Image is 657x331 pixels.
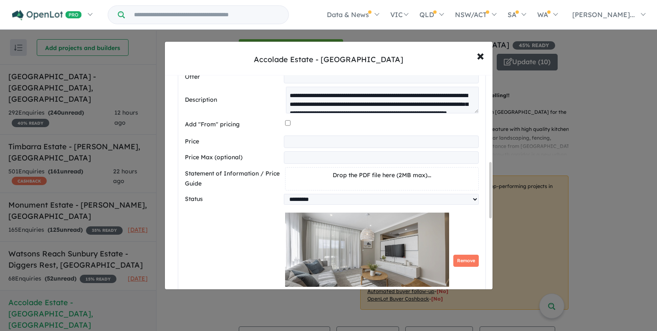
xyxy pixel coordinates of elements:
[12,10,82,20] img: Openlot PRO Logo White
[453,255,479,267] button: Remove
[285,208,449,291] img: Accolade Estate - Rockbank - Lot 1606
[185,169,282,189] label: Statement of Information / Price Guide
[185,72,281,82] label: Offer
[185,137,281,147] label: Price
[288,171,475,181] p: Drop the PDF file here (2MB max)...
[185,153,281,163] label: Price Max (optional)
[477,46,484,64] span: ×
[185,95,283,105] label: Description
[126,6,287,24] input: Try estate name, suburb, builder or developer
[572,10,635,19] span: [PERSON_NAME]...
[254,54,403,65] div: Accolade Estate - [GEOGRAPHIC_DATA]
[185,194,281,204] label: Status
[185,120,282,130] label: Add "From" pricing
